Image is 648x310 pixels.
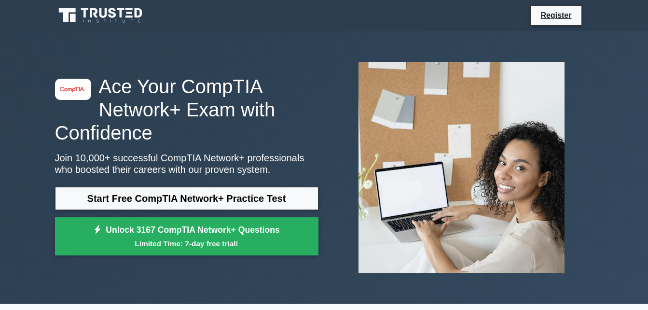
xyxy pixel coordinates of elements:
[535,9,577,21] a: Register
[55,152,318,175] p: Join 10,000+ successful CompTIA Network+ professionals who boosted their careers with our proven ...
[55,75,318,144] h1: Ace Your CompTIA Network+ Exam with Confidence
[55,187,318,210] a: Start Free CompTIA Network+ Practice Test
[67,238,306,249] small: Limited Time: 7-day free trial!
[55,217,318,256] a: Unlock 3167 CompTIA Network+ QuestionsLimited Time: 7-day free trial!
